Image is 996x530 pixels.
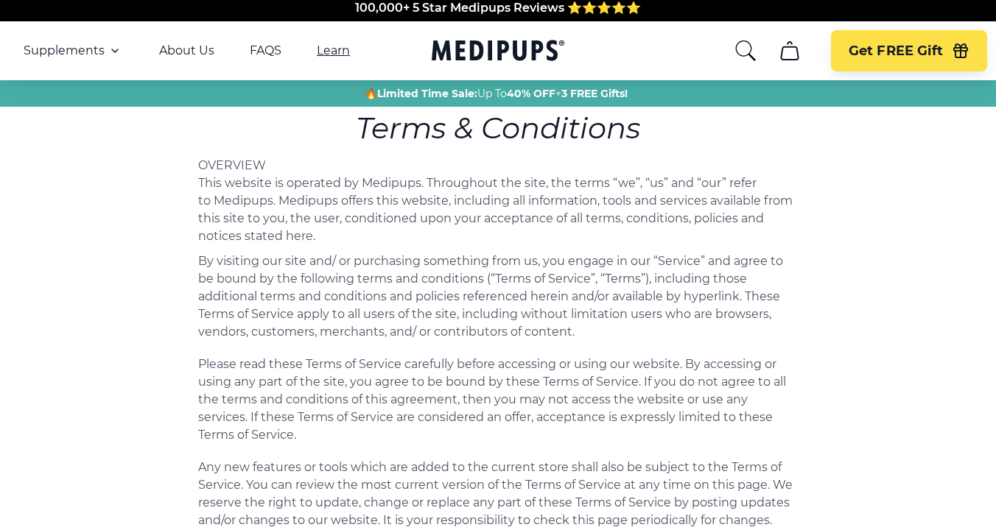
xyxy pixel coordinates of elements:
a: FAQS [250,43,281,58]
a: Learn [317,43,350,58]
button: Get FREE Gift [831,30,987,71]
span: Supplements [24,43,105,58]
a: About Us [159,43,214,58]
button: cart [772,33,807,68]
button: search [734,39,757,63]
span: Get FREE Gift [849,43,943,60]
p: By visiting our site and/ or purchasing something from us, you engage in our “Service” and agree ... [198,252,798,341]
a: Medipups [432,37,564,67]
span: 🔥 Up To + [365,86,628,101]
p: OVERVIEW This website is operated by Medipups. Throughout the site, the terms “we”, “us” and “our... [198,157,798,245]
h3: Terms & Conditions [356,107,641,149]
span: Made In The [GEOGRAPHIC_DATA] from domestic & globally sourced ingredients [253,13,743,26]
p: Please read these Terms of Service carefully before accessing or using our website. By accessing ... [198,356,798,444]
button: Supplements [24,42,124,60]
